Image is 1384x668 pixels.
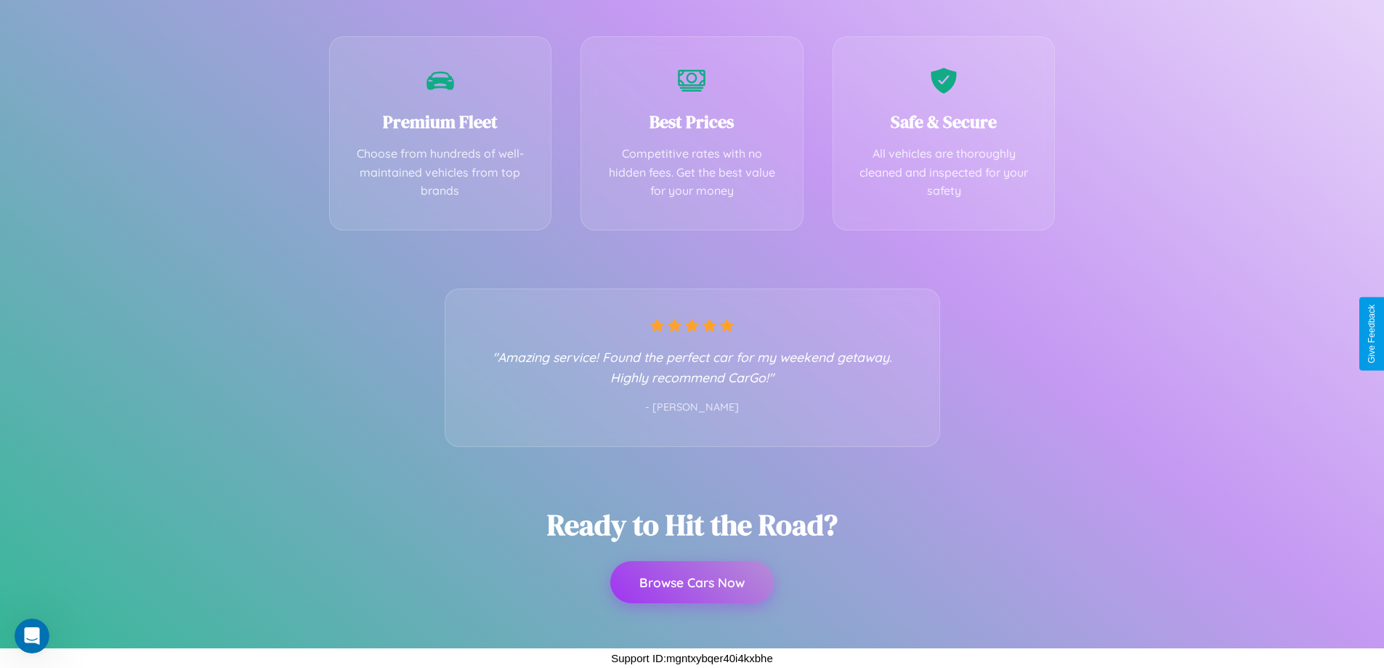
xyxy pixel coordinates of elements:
[15,619,49,653] iframe: Intercom live chat
[352,145,530,201] p: Choose from hundreds of well-maintained vehicles from top brands
[474,398,910,417] p: - [PERSON_NAME]
[603,145,781,201] p: Competitive rates with no hidden fees. Get the best value for your money
[611,648,773,668] p: Support ID: mgntxybqer40i4kxbhe
[855,145,1033,201] p: All vehicles are thoroughly cleaned and inspected for your safety
[855,110,1033,134] h3: Safe & Secure
[603,110,781,134] h3: Best Prices
[610,561,774,603] button: Browse Cars Now
[1367,305,1377,363] div: Give Feedback
[474,347,910,387] p: "Amazing service! Found the perfect car for my weekend getaway. Highly recommend CarGo!"
[547,505,838,544] h2: Ready to Hit the Road?
[352,110,530,134] h3: Premium Fleet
